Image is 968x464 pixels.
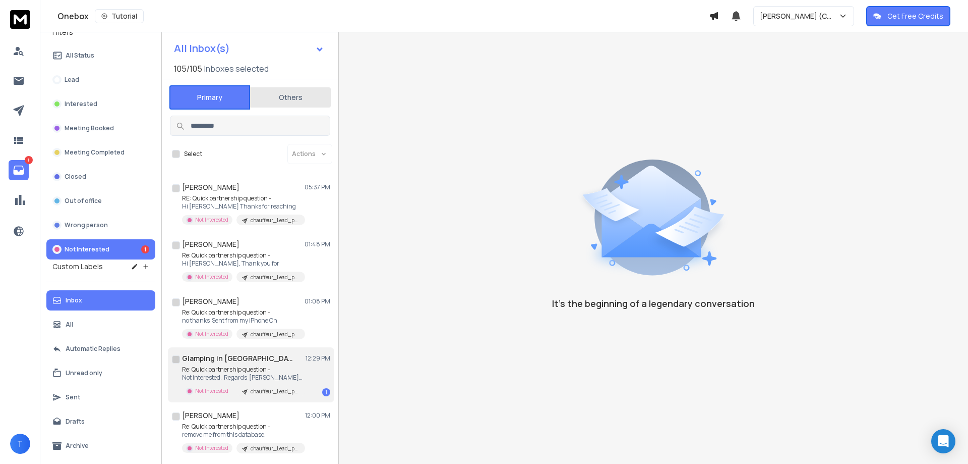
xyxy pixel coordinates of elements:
p: Re: Quick partnership question - [182,251,303,260]
button: Tutorial [95,9,144,23]
p: Not Interested [65,245,109,253]
span: 105 / 105 [174,63,202,75]
p: 05:37 PM [305,183,330,191]
h3: Inboxes selected [204,63,269,75]
h1: [PERSON_NAME] [182,239,239,249]
button: Get Free Credits [866,6,950,26]
h3: Custom Labels [52,262,103,272]
div: Onebox [57,9,709,23]
button: Automatic Replies [46,339,155,359]
p: All Status [66,51,94,60]
button: All Inbox(s) [166,38,332,59]
p: 1 [25,156,33,164]
p: 01:08 PM [305,297,330,305]
p: Sent [66,393,80,401]
p: Unread only [66,369,102,377]
p: Not Interested [195,273,228,281]
button: Drafts [46,411,155,432]
button: Meeting Completed [46,142,155,163]
h1: Glamping in [GEOGRAPHIC_DATA] [182,353,293,364]
p: Not Interested [195,387,228,395]
p: [PERSON_NAME] (Cold) [760,11,838,21]
p: Wrong person [65,221,108,229]
button: Not Interested1 [46,239,155,260]
p: RE: Quick partnership question - [182,194,303,202]
p: Lead [65,76,79,84]
p: Not Interested [195,330,228,338]
button: Sent [46,387,155,407]
button: Archive [46,436,155,456]
button: All [46,315,155,335]
p: chauffeur_Lead_partner [251,331,299,338]
p: Closed [65,173,86,181]
p: Hi [PERSON_NAME] Thanks for reaching [182,202,303,211]
button: Out of office [46,191,155,211]
p: Hi [PERSON_NAME], Thank you for [182,260,303,268]
p: Re: Quick partnership question - [182,423,303,431]
p: remove me from this database. [182,431,303,439]
p: Not interested. Regards [PERSON_NAME] Glamping in [GEOGRAPHIC_DATA] Search [182,374,303,382]
button: Interested [46,94,155,114]
p: Not Interested [195,444,228,452]
h1: [PERSON_NAME] [182,296,239,306]
button: Meeting Booked [46,118,155,138]
div: 1 [322,388,330,396]
p: Meeting Completed [65,148,125,157]
button: All Status [46,45,155,66]
p: Drafts [66,418,85,426]
p: no thanks Sent from my iPhone On [182,317,303,325]
p: Not Interested [195,216,228,224]
div: 1 [141,245,149,253]
p: Get Free Credits [887,11,943,21]
p: Archive [66,442,89,450]
a: 1 [9,160,29,180]
button: Inbox [46,290,155,311]
button: Unread only [46,363,155,383]
p: Meeting Booked [65,124,114,132]
p: It’s the beginning of a legendary conversation [552,296,755,311]
button: Primary [169,85,250,110]
p: Re: Quick partnership question - [182,366,303,374]
h1: [PERSON_NAME] [182,182,239,192]
p: Out of office [65,197,102,205]
label: Select [184,150,202,158]
div: Open Intercom Messenger [931,429,955,453]
button: Wrong person [46,215,155,235]
h1: All Inbox(s) [174,43,230,54]
button: T [10,434,30,454]
p: 12:29 PM [306,354,330,363]
button: Lead [46,70,155,90]
p: 01:48 PM [305,240,330,248]
p: chauffeur_Lead_partner [251,217,299,224]
p: Automatic Replies [66,345,120,353]
p: chauffeur_Lead_partner [251,274,299,281]
p: 12:00 PM [305,411,330,420]
p: All [66,321,73,329]
p: Interested [65,100,97,108]
p: chauffeur_Lead_partner [251,388,299,395]
button: Others [250,86,331,109]
h1: [PERSON_NAME] [182,410,239,421]
p: Inbox [66,296,82,304]
p: Re: Quick partnership question - [182,308,303,317]
h3: Filters [46,25,155,39]
p: chauffeur_Lead_partner [251,445,299,452]
button: Closed [46,167,155,187]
